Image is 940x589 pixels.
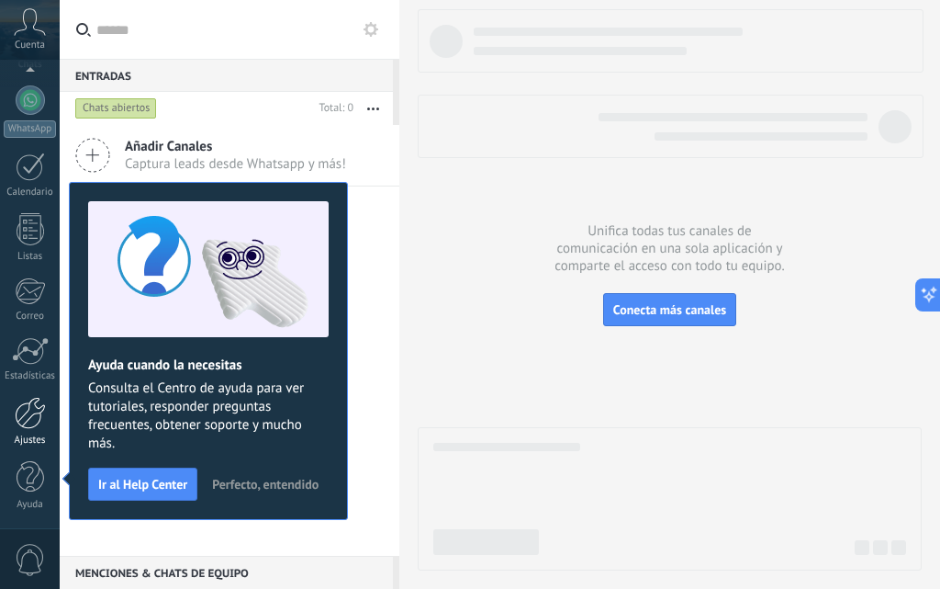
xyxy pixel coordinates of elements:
[60,59,393,92] div: Entradas
[60,556,393,589] div: Menciones & Chats de equipo
[88,379,329,453] span: Consulta el Centro de ayuda para ver tutoriales, responder preguntas frecuentes, obtener soporte ...
[4,499,57,511] div: Ayuda
[603,293,736,326] button: Conecta más canales
[125,138,346,155] span: Añadir Canales
[75,97,157,119] div: Chats abiertos
[4,187,57,198] div: Calendario
[4,120,56,138] div: WhatsApp
[4,370,57,382] div: Estadísticas
[613,301,726,318] span: Conecta más canales
[88,357,329,374] h2: Ayuda cuando la necesitas
[4,251,57,263] div: Listas
[88,468,197,501] button: Ir al Help Center
[212,478,319,491] span: Perfecto, entendido
[4,311,57,323] div: Correo
[204,470,327,498] button: Perfecto, entendido
[98,478,187,491] span: Ir al Help Center
[125,155,346,173] span: Captura leads desde Whatsapp y más!
[15,40,45,51] span: Cuenta
[312,99,353,118] div: Total: 0
[4,435,57,447] div: Ajustes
